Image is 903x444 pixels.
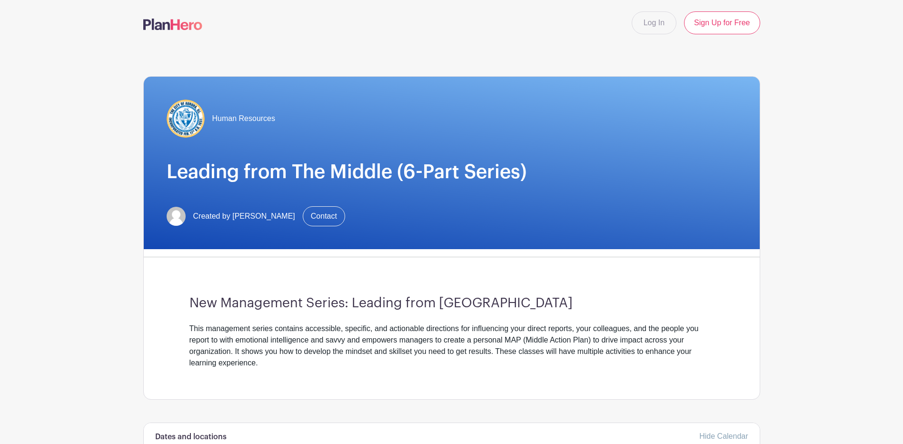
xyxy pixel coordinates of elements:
[699,432,748,440] a: Hide Calendar
[684,11,760,34] a: Sign Up for Free
[212,113,276,124] span: Human Resources
[303,206,345,226] a: Contact
[143,19,202,30] img: logo-507f7623f17ff9eddc593b1ce0a138ce2505c220e1c5a4e2b4648c50719b7d32.svg
[155,433,227,442] h6: Dates and locations
[193,211,295,222] span: Created by [PERSON_NAME]
[167,161,737,183] h1: Leading from The Middle (6-Part Series)
[632,11,676,34] a: Log In
[167,207,186,226] img: default-ce2991bfa6775e67f084385cd625a349d9dcbb7a52a09fb2fda1e96e2d18dcdb.png
[167,100,205,138] img: COA%20Seal.PNG
[189,295,714,312] h3: New Management Series: Leading from [GEOGRAPHIC_DATA]
[189,323,714,369] div: This management series contains accessible, specific, and actionable directions for influencing y...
